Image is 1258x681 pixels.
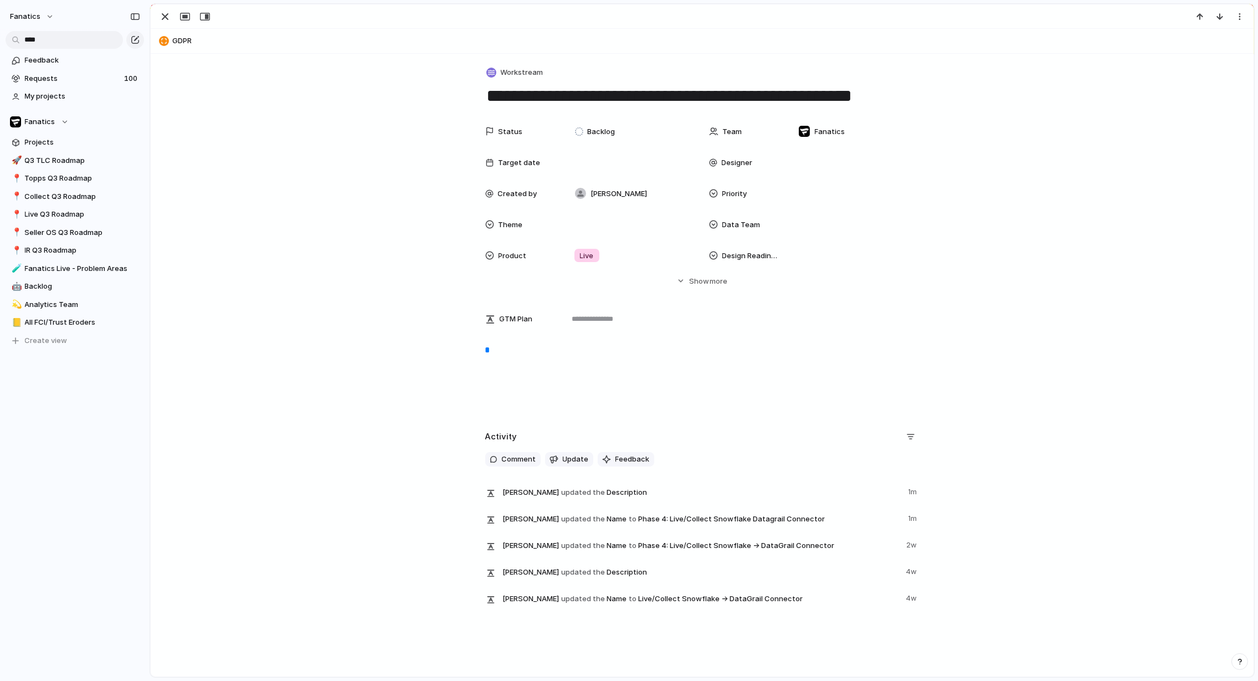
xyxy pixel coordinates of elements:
[484,65,547,81] button: Workstream
[502,454,536,465] span: Comment
[156,32,1249,50] button: GDPR
[561,567,605,578] span: updated the
[172,35,1249,47] span: GDPR
[12,154,19,167] div: 🚀
[503,567,559,578] span: [PERSON_NAME]
[710,276,727,287] span: more
[25,263,140,274] span: Fanatics Live - Problem Areas
[12,226,19,239] div: 📍
[5,8,60,25] button: fanatics
[25,299,140,310] span: Analytics Team
[6,224,144,241] a: 📍Seller OS Q3 Roadmap
[6,278,144,295] a: 🤖Backlog
[501,67,543,78] span: Workstream
[545,452,593,467] button: Update
[503,511,902,526] span: Name Phase 4: Live/Collect Snowflake Datagrail Connector
[615,454,650,465] span: Feedback
[25,245,140,256] span: IR Q3 Roadmap
[499,126,523,137] span: Status
[598,452,654,467] button: Feedback
[485,271,920,291] button: Showmore
[25,116,55,127] span: Fanatics
[629,514,636,525] span: to
[10,209,21,220] button: 📍
[587,126,615,137] span: Backlog
[591,188,648,199] span: [PERSON_NAME]
[25,209,140,220] span: Live Q3 Roadmap
[561,514,605,525] span: updated the
[25,317,140,328] span: All FCI/Trust Eroders
[906,591,920,604] span: 4w
[6,188,144,205] a: 📍Collect Q3 Roadmap
[907,537,920,551] span: 2w
[485,452,541,467] button: Comment
[723,126,742,137] span: Team
[503,514,559,525] span: [PERSON_NAME]
[10,245,21,256] button: 📍
[12,172,19,185] div: 📍
[503,487,559,498] span: [PERSON_NAME]
[629,540,636,551] span: to
[908,511,920,524] span: 1m
[25,173,140,184] span: Topps Q3 Roadmap
[12,316,19,329] div: 📒
[499,219,523,231] span: Theme
[722,250,780,262] span: Design Readiness
[10,191,21,202] button: 📍
[503,593,559,605] span: [PERSON_NAME]
[12,280,19,293] div: 🤖
[25,137,140,148] span: Projects
[6,206,144,223] div: 📍Live Q3 Roadmap
[722,219,761,231] span: Data Team
[12,298,19,311] div: 💫
[6,134,144,151] a: Projects
[25,91,140,102] span: My projects
[485,431,517,443] h2: Activity
[10,263,21,274] button: 🧪
[25,155,140,166] span: Q3 TLC Roadmap
[503,484,902,500] span: Description
[6,242,144,259] a: 📍IR Q3 Roadmap
[906,564,920,577] span: 4w
[6,260,144,277] a: 🧪Fanatics Live - Problem Areas
[722,188,747,199] span: Priority
[6,152,144,169] a: 🚀Q3 TLC Roadmap
[10,227,21,238] button: 📍
[6,170,144,187] a: 📍Topps Q3 Roadmap
[6,114,144,130] button: Fanatics
[6,70,144,87] a: Requests100
[500,314,533,325] span: GTM Plan
[124,73,140,84] span: 100
[12,244,19,257] div: 📍
[10,155,21,166] button: 🚀
[815,126,845,137] span: Fanatics
[499,250,527,262] span: Product
[6,52,144,69] a: Feedback
[503,591,900,606] span: Name Live/Collect Snowflake → DataGrail Connector
[6,332,144,349] button: Create view
[25,335,68,346] span: Create view
[10,281,21,292] button: 🤖
[503,537,900,553] span: Name Phase 4: Live/Collect Snowflake → DataGrail Connector
[6,314,144,331] a: 📒All FCI/Trust Eroders
[25,73,121,84] span: Requests
[10,173,21,184] button: 📍
[10,11,40,22] span: fanatics
[6,88,144,105] a: My projects
[561,487,605,498] span: updated the
[25,55,140,66] span: Feedback
[503,540,559,551] span: [PERSON_NAME]
[722,157,753,168] span: Designer
[12,208,19,221] div: 📍
[689,276,709,287] span: Show
[6,296,144,313] a: 💫Analytics Team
